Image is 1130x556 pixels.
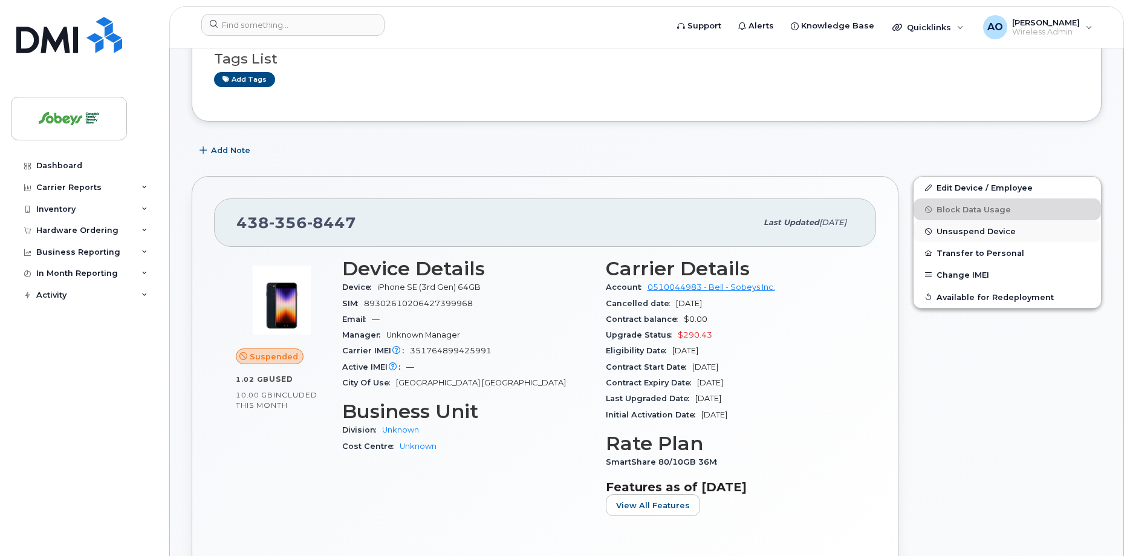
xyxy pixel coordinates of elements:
a: Edit Device / Employee [914,177,1101,198]
span: — [372,315,380,324]
button: Block Data Usage [914,198,1101,220]
button: Available for Redeployment [914,286,1101,308]
span: included this month [236,390,317,410]
a: Alerts [730,14,782,38]
span: 89302610206427399968 [364,299,473,308]
span: 10.00 GB [236,391,273,399]
span: 8447 [307,214,356,232]
div: Quicklinks [884,15,972,39]
span: Division [342,425,382,434]
span: [DATE] [695,394,721,403]
span: [DATE] [697,378,723,387]
span: [PERSON_NAME] [1012,18,1080,27]
span: 356 [269,214,307,232]
img: image20231002-3703462-1angbar.jpeg [245,264,318,336]
span: Email [342,315,372,324]
div: Antonio Orgera [975,15,1101,39]
a: Knowledge Base [782,14,883,38]
span: Contract Expiry Date [606,378,697,387]
span: [DATE] [676,299,702,308]
h3: Tags List [214,51,1079,67]
h3: Device Details [342,258,591,280]
a: Add tags [214,72,275,87]
span: 351764899425991 [410,346,492,355]
span: SIM [342,299,364,308]
span: Available for Redeployment [937,292,1054,301]
span: AO [987,20,1003,34]
span: Support [687,20,721,32]
span: used [269,374,293,384]
span: Account [606,283,648,292]
span: Unsuspend Device [937,227,1016,236]
span: Wireless Admin [1012,27,1080,37]
span: Suspended [250,351,298,362]
span: Device [342,283,377,292]
span: $290.43 [678,330,712,339]
span: Unknown Manager [386,330,460,339]
span: City Of Use [342,378,396,387]
span: 438 [236,214,356,232]
h3: Rate Plan [606,433,855,454]
span: [DATE] [819,218,846,227]
span: [DATE] [701,410,727,419]
span: Active IMEI [342,362,406,371]
span: Last Upgraded Date [606,394,695,403]
span: 1.02 GB [236,375,269,384]
span: Cancelled date [606,299,676,308]
span: Quicklinks [907,22,951,32]
span: Contract balance [606,315,684,324]
a: Unknown [382,425,419,434]
span: Alerts [748,20,774,32]
span: Last updated [764,218,819,227]
button: View All Features [606,494,700,516]
h3: Business Unit [342,401,591,422]
span: SmartShare 80/10GB 36M [606,457,723,466]
a: Unknown [400,442,437,451]
a: 0510044983 - Bell - Sobeys Inc. [648,283,775,292]
span: [DATE] [692,362,718,371]
button: Change IMEI [914,264,1101,286]
span: Add Note [211,145,250,156]
span: View All Features [616,500,690,511]
span: — [406,362,414,371]
a: Support [669,14,730,38]
button: Transfer to Personal [914,242,1101,264]
span: Contract Start Date [606,362,692,371]
span: iPhone SE (3rd Gen) 64GB [377,283,481,292]
button: Add Note [192,140,261,162]
span: Manager [342,330,386,339]
span: Knowledge Base [801,20,874,32]
span: Carrier IMEI [342,346,410,355]
span: [DATE] [672,346,698,355]
span: Cost Centre [342,442,400,451]
span: Eligibility Date [606,346,672,355]
span: Initial Activation Date [606,410,701,419]
span: Upgrade Status [606,330,678,339]
h3: Features as of [DATE] [606,480,855,494]
h3: Carrier Details [606,258,855,280]
span: $0.00 [684,315,707,324]
span: [GEOGRAPHIC_DATA] [GEOGRAPHIC_DATA] [396,378,566,387]
button: Unsuspend Device [914,220,1101,242]
input: Find something... [201,14,385,36]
